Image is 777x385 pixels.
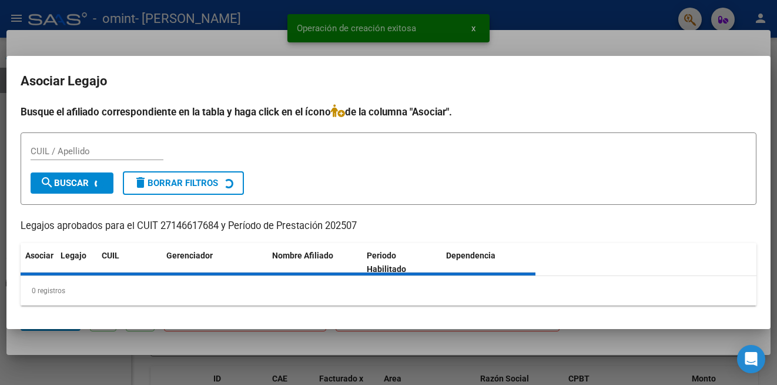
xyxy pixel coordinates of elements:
datatable-header-cell: Gerenciador [162,243,267,282]
button: Borrar Filtros [123,171,244,195]
span: Asociar [25,251,53,260]
span: Dependencia [446,251,495,260]
h4: Busque el afiliado correspondiente en la tabla y haga click en el ícono de la columna "Asociar". [21,104,756,120]
span: Gerenciador [166,251,213,260]
span: CUIL [102,251,119,260]
datatable-header-cell: Asociar [21,243,56,282]
span: Buscar [40,178,89,188]
div: 0 registros [21,276,756,306]
mat-icon: search [40,175,54,190]
datatable-header-cell: Dependencia [441,243,536,282]
mat-icon: delete [133,175,148,190]
datatable-header-cell: Nombre Afiliado [267,243,362,282]
span: Legajo [61,251,86,260]
datatable-header-cell: CUIL [97,243,162,282]
datatable-header-cell: Legajo [56,243,97,282]
button: Buscar [31,172,113,194]
p: Legajos aprobados para el CUIT 27146617684 y Período de Prestación 202507 [21,219,756,234]
h2: Asociar Legajo [21,70,756,92]
span: Borrar Filtros [133,178,218,188]
span: Periodo Habilitado [367,251,406,274]
div: Open Intercom Messenger [737,345,765,373]
span: Nombre Afiliado [272,251,333,260]
datatable-header-cell: Periodo Habilitado [362,243,441,282]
